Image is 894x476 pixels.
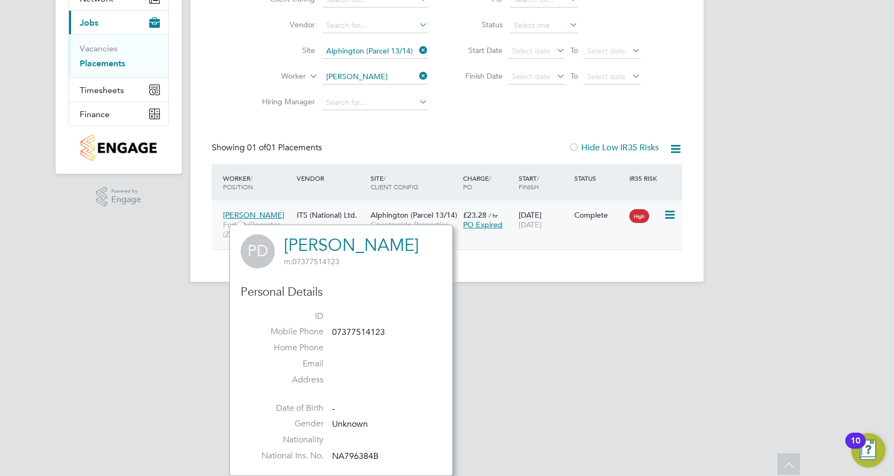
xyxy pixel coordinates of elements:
div: Complete [574,210,625,220]
span: Alphington (Parcel 13/14) [371,210,457,220]
span: [DATE] [519,220,542,229]
label: Status [454,20,503,29]
div: IR35 Risk [627,168,664,188]
label: Vendor [253,20,315,29]
span: / PO [463,174,491,191]
label: Worker [244,71,306,82]
a: Powered byEngage [96,187,142,207]
span: Select date [512,72,550,81]
span: 01 of [247,142,266,153]
div: Site [368,168,460,196]
label: ID [249,311,323,322]
span: Powered by [111,187,141,196]
a: [PERSON_NAME] [284,235,419,256]
label: National Ins. No. [249,450,323,462]
input: Search for... [322,70,428,85]
label: Date of Birth [249,403,323,414]
span: / hr [489,211,498,219]
div: [DATE] [516,205,572,235]
label: Hiring Manager [253,97,315,106]
input: Search for... [322,95,428,110]
label: Hide Low IR35 Risks [568,142,659,153]
span: 01 Placements [247,142,322,153]
span: Select date [587,46,626,56]
span: Engage [111,195,141,204]
span: Finance [80,109,110,119]
div: Worker [220,168,294,196]
input: Search for... [322,44,428,59]
span: 07377514123 [332,327,385,338]
span: Timesheets [80,85,124,95]
a: [PERSON_NAME]Forklift Operator (Zone 4)ITS (National) Ltd.Alphington (Parcel 13/14)Countryside Pr... [220,204,682,213]
span: Countryside Properties UK Ltd [371,220,458,239]
button: Open Resource Center, 10 new notifications [851,433,885,467]
span: Jobs [80,18,98,28]
div: 10 [851,441,860,455]
label: Gender [249,418,323,429]
span: m: [284,257,292,266]
div: Status [572,168,627,188]
label: Mobile Phone [249,326,323,337]
button: Timesheets [69,78,168,102]
span: PD [241,234,275,268]
div: Charge [460,168,516,196]
span: / Client Config [371,174,418,191]
h3: Personal Details [241,285,442,300]
div: Vendor [294,168,368,188]
label: Site [253,45,315,55]
label: Finish Date [454,71,503,81]
div: ITS (National) Ltd. [294,205,368,225]
label: Start Date [454,45,503,55]
span: Select date [587,72,626,81]
label: Home Phone [249,342,323,354]
div: Jobs [69,34,168,78]
span: High [629,209,649,223]
span: 07377514123 [284,257,340,266]
div: Start [516,168,572,196]
span: PO Expired [463,220,503,229]
span: Select date [512,46,550,56]
span: Forklift Operator (Zone 4) [223,220,291,239]
span: [PERSON_NAME] [223,210,284,220]
span: - [332,403,335,414]
input: Select one [510,18,578,33]
span: / Position [223,174,253,191]
span: £23.28 [463,210,487,220]
a: Placements [80,58,125,68]
span: To [567,69,581,83]
button: Jobs [69,11,168,34]
div: Showing [212,142,324,153]
a: Go to home page [68,135,169,161]
span: To [567,43,581,57]
label: Nationality [249,434,323,446]
span: Unknown [332,419,368,430]
a: Vacancies [80,43,118,53]
span: / Finish [519,174,539,191]
label: Address [249,374,323,386]
img: countryside-properties-logo-retina.png [81,135,156,161]
label: Email [249,358,323,370]
input: Search for... [322,18,428,33]
span: NA796384B [332,451,379,462]
button: Finance [69,102,168,126]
